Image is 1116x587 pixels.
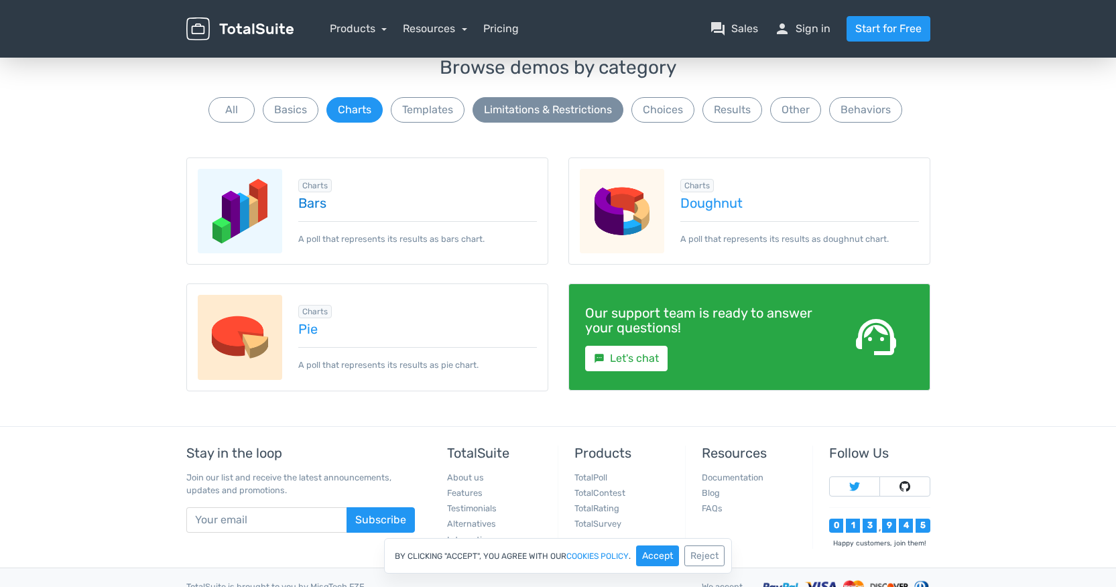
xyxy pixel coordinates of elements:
[877,524,882,533] div: ,
[186,471,415,497] p: Join our list and receive the latest announcements, updates and promotions.
[574,503,619,513] a: TotalRating
[473,97,623,123] button: Limitations & Restrictions
[298,305,332,318] span: Browse all in Charts
[636,545,679,566] button: Accept
[574,519,621,529] a: TotalSurvey
[829,97,902,123] button: Behaviors
[900,481,910,492] img: Follow TotalSuite on Github
[580,169,665,254] img: charts-doughnut.png.webp
[916,519,930,533] div: 5
[774,21,790,37] span: person
[631,97,694,123] button: Choices
[186,17,294,41] img: TotalSuite for WordPress
[829,446,930,460] h5: Follow Us
[680,196,919,210] a: Doughnut
[594,353,605,364] small: sms
[186,58,930,78] h3: Browse demos by category
[298,322,537,336] a: Pie
[847,16,930,42] a: Start for Free
[566,552,629,560] a: cookies policy
[849,481,860,492] img: Follow TotalSuite on Twitter
[585,346,668,371] a: smsLet's chat
[585,306,818,335] h4: Our support team is ready to answer your questions!
[403,22,467,35] a: Resources
[829,519,843,533] div: 0
[702,472,763,482] a: Documentation
[882,519,896,533] div: 9
[710,21,758,37] a: question_answerSales
[263,97,318,123] button: Basics
[774,21,830,37] a: personSign in
[347,507,415,533] button: Subscribe
[574,446,675,460] h5: Products
[684,545,725,566] button: Reject
[447,503,497,513] a: Testimonials
[447,488,483,498] a: Features
[447,519,496,529] a: Alternatives
[447,535,497,545] a: Integrations
[702,446,802,460] h5: Resources
[680,221,919,245] p: A poll that represents its results as doughnut chart.
[863,519,877,533] div: 3
[298,347,537,371] p: A poll that represents its results as pie chart.
[702,503,723,513] a: FAQs
[574,472,607,482] a: TotalPoll
[702,488,720,498] a: Blog
[198,295,283,380] img: charts-pie.png.webp
[208,97,255,123] button: All
[391,97,464,123] button: Templates
[447,472,484,482] a: About us
[384,538,732,574] div: By clicking "Accept", you agree with our .
[770,97,821,123] button: Other
[899,519,913,533] div: 4
[186,507,347,533] input: Your email
[680,179,714,192] span: Browse all in Charts
[574,488,625,498] a: TotalContest
[198,169,283,254] img: charts-bars.png.webp
[483,21,519,37] a: Pricing
[852,313,900,361] span: support_agent
[298,179,332,192] span: Browse all in Charts
[186,446,415,460] h5: Stay in the loop
[330,22,387,35] a: Products
[702,97,762,123] button: Results
[710,21,726,37] span: question_answer
[298,221,537,245] p: A poll that represents its results as bars chart.
[326,97,383,123] button: Charts
[846,519,860,533] div: 1
[298,196,537,210] a: Bars
[447,446,548,460] h5: TotalSuite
